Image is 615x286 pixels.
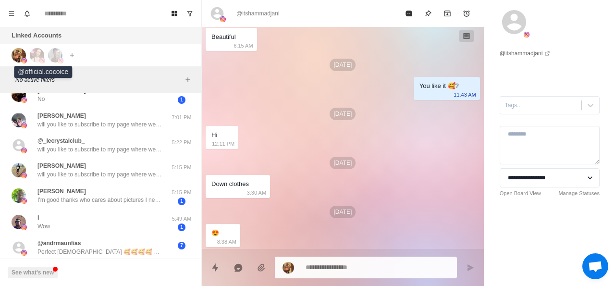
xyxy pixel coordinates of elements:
[12,113,26,127] img: picture
[419,81,459,91] div: You like it 🥰?
[524,32,529,37] img: picture
[170,138,194,147] p: 5:22 PM
[37,95,45,103] p: No
[461,258,480,277] button: Send message
[37,196,162,204] p: I'm good thanks who cares about pictures I need you naked in my arms love seriously possibly rubb...
[37,187,86,196] p: [PERSON_NAME]
[454,89,476,100] p: 11:43 AM
[330,59,356,71] p: [DATE]
[21,198,27,204] img: picture
[66,50,78,61] button: Add account
[21,250,27,256] img: picture
[8,267,58,278] button: See what's new
[558,189,600,198] a: Manage Statuses
[220,16,226,22] img: picture
[500,49,551,58] a: @itshammadjani
[252,258,271,277] button: Add media
[15,75,182,84] p: No active filters
[12,215,26,229] img: picture
[167,6,182,21] button: Board View
[330,108,356,120] p: [DATE]
[170,215,194,223] p: 5:49 AM
[182,74,194,86] button: Add filters
[330,157,356,169] p: [DATE]
[170,113,194,122] p: 7:01 PM
[500,189,541,198] a: Open Board View
[12,31,61,40] p: Linked Accounts
[37,162,86,170] p: [PERSON_NAME]
[178,242,185,249] span: 7
[12,188,26,203] img: picture
[211,32,236,42] div: Beautiful
[247,187,266,198] p: 3:30 AM
[37,112,86,120] p: [PERSON_NAME]
[37,145,162,154] p: will you like to subscribe to my page where we can get so personal and i can show you everything ...
[399,4,418,23] button: Mark as read
[21,224,27,230] img: picture
[4,6,19,21] button: Menu
[37,137,85,145] p: @_lecrystalclub_
[206,258,225,277] button: Quick replies
[37,222,50,231] p: Wow
[211,228,219,238] div: 😍
[19,6,35,21] button: Notifications
[211,130,217,140] div: Hi
[37,213,39,222] p: I
[39,58,45,63] img: picture
[30,48,44,62] img: picture
[234,40,253,51] p: 6:15 AM
[330,206,356,218] p: [DATE]
[12,163,26,177] img: picture
[58,58,63,63] img: picture
[12,48,26,62] img: picture
[48,48,62,62] img: picture
[21,148,27,153] img: picture
[21,123,27,128] img: picture
[21,173,27,178] img: picture
[37,248,162,256] p: Perfect [DEMOGRAPHIC_DATA] 🥰🥰🥰🥰 congrats
[21,97,27,103] img: picture
[178,224,185,231] span: 1
[217,236,236,247] p: 8:38 AM
[178,96,185,104] span: 1
[37,170,162,179] p: will you like to subscribe to my page where we can get so personal and i can show you everything ...
[457,4,476,23] button: Add reminder
[178,198,185,205] span: 1
[582,253,608,279] div: Open chat
[12,87,26,102] img: picture
[170,163,194,172] p: 5:15 PM
[37,120,162,129] p: will you like to subscribe to my page where we can get so personal and i can show you everything ...
[438,4,457,23] button: Archive
[283,262,294,274] img: picture
[418,4,438,23] button: Pin
[211,179,249,189] div: Down clothes
[212,138,234,149] p: 12:11 PM
[21,58,27,63] img: picture
[37,239,81,248] p: @andrmaunfias
[236,9,280,18] p: @itshammadjani
[182,6,197,21] button: Show unread conversations
[229,258,248,277] button: Reply with AI
[170,188,194,197] p: 5:15 PM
